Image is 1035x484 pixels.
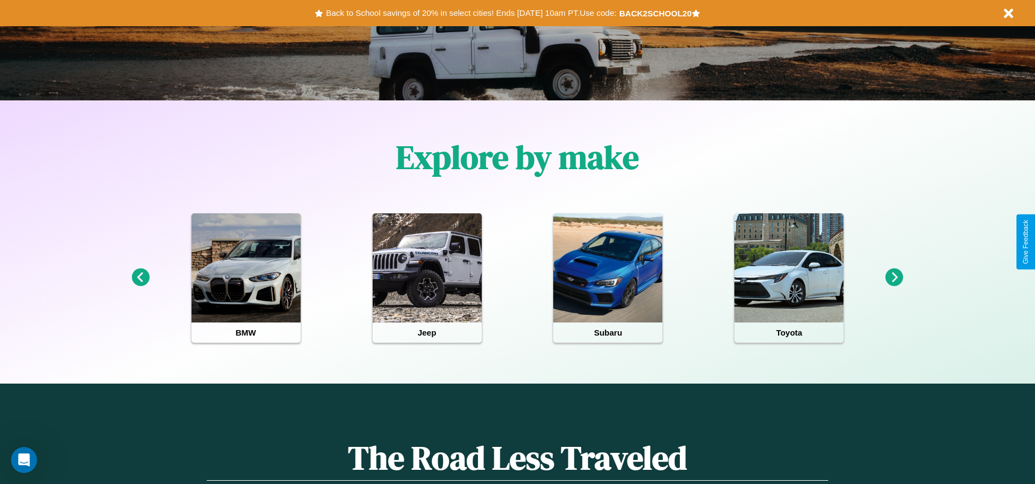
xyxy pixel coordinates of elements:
[323,5,619,21] button: Back to School savings of 20% in select cities! Ends [DATE] 10am PT.Use code:
[373,322,482,343] h4: Jeep
[553,322,662,343] h4: Subaru
[192,322,301,343] h4: BMW
[396,135,639,180] h1: Explore by make
[1022,220,1030,264] div: Give Feedback
[619,9,692,18] b: BACK2SCHOOL20
[207,435,828,481] h1: The Road Less Traveled
[11,447,37,473] iframe: Intercom live chat
[734,322,843,343] h4: Toyota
